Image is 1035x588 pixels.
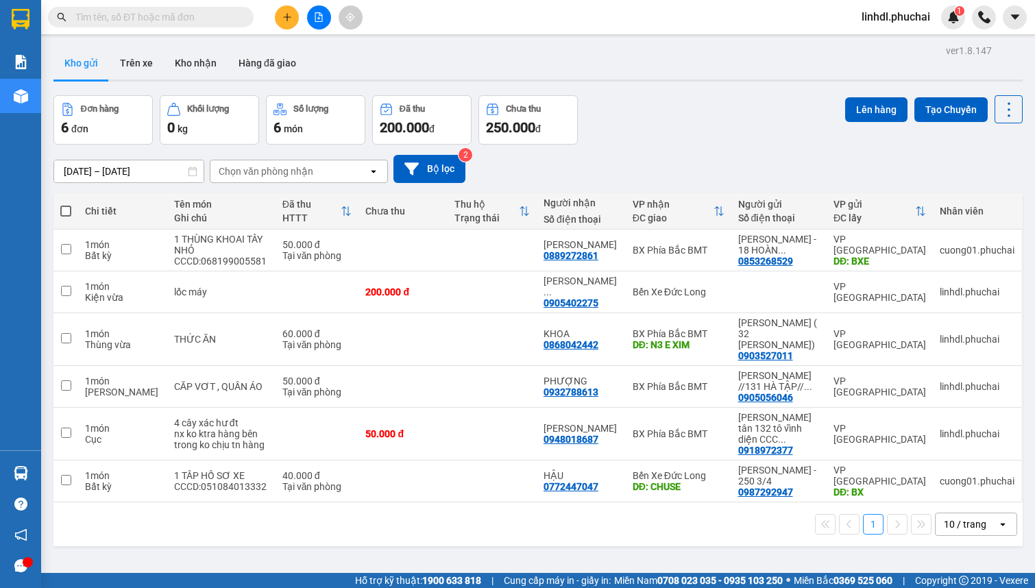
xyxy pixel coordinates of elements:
[544,387,598,397] div: 0932788613
[633,381,724,392] div: BX Phía Bắc BMT
[57,12,66,22] span: search
[282,12,292,22] span: plus
[400,104,425,114] div: Đã thu
[454,212,519,223] div: Trạng thái
[54,160,204,182] input: Select a date range.
[282,481,352,492] div: Tại văn phòng
[827,193,933,230] th: Toggle SortBy
[85,250,160,261] div: Bất kỳ
[959,576,969,585] span: copyright
[738,199,820,210] div: Người gửi
[738,317,820,350] div: LÊ THỊ KIM LÝ ( 32 LÊ THÁNH TÔN)
[491,573,494,588] span: |
[738,392,793,403] div: 0905056046
[174,212,269,223] div: Ghi chú
[174,417,269,428] div: 4 cây xác hư đt
[1009,11,1021,23] span: caret-down
[85,292,160,303] div: Kiện vừa
[12,12,151,45] div: VP [GEOGRAPHIC_DATA]
[851,8,941,25] span: linhdl.phuchai
[282,339,352,350] div: Tại văn phòng
[833,328,926,350] div: VP [GEOGRAPHIC_DATA]
[393,155,465,183] button: Bộ lọc
[786,578,790,583] span: ⚪️
[174,199,269,210] div: Tên món
[863,514,884,535] button: 1
[273,119,281,136] span: 6
[14,466,28,480] img: warehouse-icon
[914,97,988,122] button: Tạo Chuyến
[903,573,905,588] span: |
[339,5,363,29] button: aim
[160,45,271,127] div: [PERSON_NAME] (352 [PERSON_NAME] - 056092003792)
[544,214,619,225] div: Số điện thoại
[535,123,541,134] span: đ
[940,286,1014,297] div: linhdl.phuchai
[738,445,793,456] div: 0918972377
[946,43,992,58] div: ver 1.8.147
[174,286,269,297] div: lốc máy
[282,199,341,210] div: Đã thu
[380,119,429,136] span: 200.000
[845,97,908,122] button: Lên hàng
[75,10,237,25] input: Tìm tên, số ĐT hoặc mã đơn
[955,6,964,16] sup: 1
[61,119,69,136] span: 6
[633,245,724,256] div: BX Phía Bắc BMT
[14,528,27,541] span: notification
[544,481,598,492] div: 0772447047
[355,573,481,588] span: Hỗ trợ kỹ thuật:
[633,286,724,297] div: Bến Xe Đức Long
[738,370,820,392] div: LÊ ĐỨC THANH //131 HÀ TẬP// 048083007519
[738,350,793,361] div: 0903527011
[944,517,986,531] div: 10 / trang
[365,206,441,217] div: Chưa thu
[957,6,962,16] span: 1
[657,575,783,586] strong: 0708 023 035 - 0935 103 250
[633,481,724,492] div: DĐ: CHUSE
[833,465,926,487] div: VP [GEOGRAPHIC_DATA]
[174,428,269,450] div: nx ko ktra hàng bên trong ko chịu tn hàng
[85,423,160,434] div: 1 món
[174,470,269,492] div: 1 TÂP HỒ SƠ XE CCCD:051084013332
[544,423,619,434] div: THANH HOÀNG
[365,428,441,439] div: 50.000 đ
[85,281,160,292] div: 1 món
[940,334,1014,345] div: linhdl.phuchai
[85,328,160,339] div: 1 món
[738,465,820,487] div: HÀ ANH TUẤN - 250 3/4
[109,47,164,79] button: Trên xe
[345,12,355,22] span: aim
[833,487,926,498] div: DĐ: BX
[633,339,724,350] div: DĐ: N3 E XIM
[174,334,269,345] div: THỨC ĂN
[85,339,160,350] div: Thùng vừa
[778,434,786,445] span: ...
[284,123,303,134] span: món
[85,470,160,481] div: 1 món
[160,13,193,27] span: Nhận:
[85,434,160,445] div: Cục
[833,281,926,303] div: VP [GEOGRAPHIC_DATA]
[293,104,328,114] div: Số lượng
[738,412,820,445] div: đào duy tân 132 tô vĩnh diện CCCD 037081013313
[85,481,160,492] div: Bất kỳ
[544,286,552,297] span: ...
[307,5,331,29] button: file-add
[12,9,29,29] img: logo-vxr
[778,245,786,256] span: ...
[71,123,88,134] span: đơn
[160,12,271,45] div: Bến Xe Đức Long
[459,148,472,162] sup: 2
[187,104,229,114] div: Khối lượng
[448,193,537,230] th: Toggle SortBy
[940,476,1014,487] div: cuong01.phuchai
[160,95,259,145] button: Khối lượng0kg
[85,387,160,397] div: Món
[738,256,793,267] div: 0853268529
[738,212,820,223] div: Số điện thoại
[833,212,915,223] div: ĐC lấy
[314,12,324,22] span: file-add
[544,239,619,250] div: MINH THẢO
[282,328,352,339] div: 60.000 đ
